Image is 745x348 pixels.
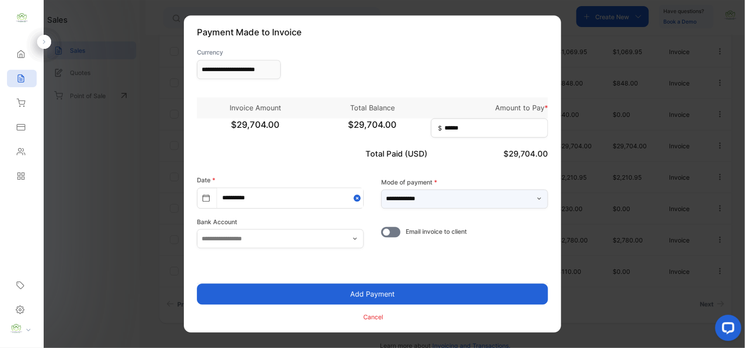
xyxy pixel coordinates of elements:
[354,188,363,208] button: Close
[314,103,431,113] p: Total Balance
[431,103,548,113] p: Amount to Pay
[708,311,745,348] iframe: LiveChat chat widget
[197,48,281,57] label: Currency
[504,150,548,159] span: $29,704.00
[406,227,467,236] span: Email invoice to client
[10,322,23,335] img: profile
[364,312,383,321] p: Cancel
[197,103,314,113] p: Invoice Amount
[314,119,431,140] span: $29,704.00
[15,11,28,24] img: logo
[381,177,548,187] label: Mode of payment
[197,177,215,184] label: Date
[314,148,431,160] p: Total Paid (USD)
[438,124,442,133] span: $
[197,284,548,305] button: Add Payment
[197,119,314,140] span: $29,704.00
[197,218,364,227] label: Bank Account
[197,26,548,39] p: Payment Made to Invoice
